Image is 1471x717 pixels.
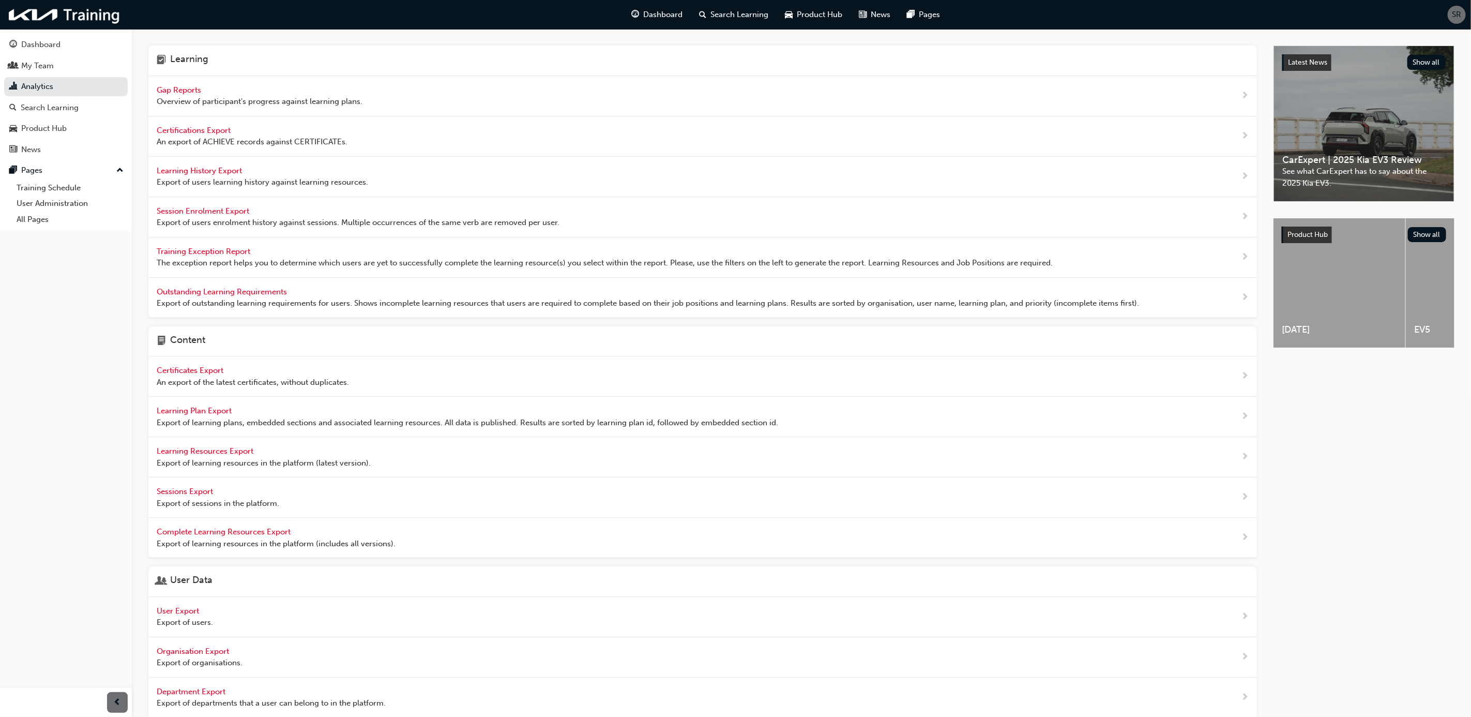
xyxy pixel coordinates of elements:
[9,103,17,113] span: search-icon
[157,527,293,536] span: Complete Learning Resources Export
[4,35,128,54] a: Dashboard
[797,9,843,21] span: Product Hub
[1241,451,1249,464] span: next-icon
[157,297,1139,309] span: Export of outstanding learning requirements for users. Shows incomplete learning resources that u...
[777,4,851,25] a: car-iconProduct Hub
[1241,531,1249,544] span: next-icon
[4,119,128,138] a: Product Hub
[21,102,79,114] div: Search Learning
[157,657,242,669] span: Export of organisations.
[907,8,915,21] span: pages-icon
[899,4,949,25] a: pages-iconPages
[1241,291,1249,304] span: next-icon
[157,217,559,229] span: Export of users enrolment history against sessions. Multiple occurrences of the same verb are rem...
[851,4,899,25] a: news-iconNews
[170,335,205,348] h4: Content
[12,180,128,196] a: Training Schedule
[157,417,778,429] span: Export of learning plans, embedded sections and associated learning resources. All data is publis...
[157,687,228,696] span: Department Export
[148,356,1257,397] a: Certificates Export An export of the latest certificates, without duplicates.next-icon
[1282,54,1446,71] a: Latest NewsShow all
[711,9,769,21] span: Search Learning
[700,8,707,21] span: search-icon
[157,335,166,348] span: page-icon
[157,377,349,389] span: An export of the latest certificates, without duplicates.
[157,457,371,469] span: Export of learning resources in the platform (latest version).
[644,9,683,21] span: Dashboard
[1407,55,1446,70] button: Show all
[148,597,1257,637] a: User Export Export of users.next-icon
[148,637,1257,678] a: Organisation Export Export of organisations.next-icon
[148,237,1257,278] a: Training Exception Report The exception report helps you to determine which users are yet to succ...
[1241,610,1249,623] span: next-icon
[12,212,128,228] a: All Pages
[157,647,231,656] span: Organisation Export
[148,437,1257,477] a: Learning Resources Export Export of learning resources in the platform (latest version).next-icon
[157,257,1053,269] span: The exception report helps you to determine which users are yet to successfully complete the lear...
[157,176,368,188] span: Export of users learning history against learning resources.
[148,518,1257,558] a: Complete Learning Resources Export Export of learning resources in the platform (includes all ver...
[4,77,128,96] a: Analytics
[1282,227,1446,243] a: Product HubShow all
[4,161,128,180] button: Pages
[624,4,691,25] a: guage-iconDashboard
[919,9,941,21] span: Pages
[1241,89,1249,102] span: next-icon
[157,446,255,456] span: Learning Resources Export
[157,287,289,296] span: Outstanding Learning Requirements
[21,144,41,156] div: News
[148,397,1257,437] a: Learning Plan Export Export of learning plans, embedded sections and associated learning resource...
[1241,170,1249,183] span: next-icon
[5,4,124,25] img: kia-training
[157,606,201,616] span: User Export
[1288,58,1327,67] span: Latest News
[148,278,1257,318] a: Outstanding Learning Requirements Export of outstanding learning requirements for users. Shows in...
[148,197,1257,237] a: Session Enrolment Export Export of users enrolment history against sessions. Multiple occurrences...
[12,196,128,212] a: User Administration
[1287,230,1328,239] span: Product Hub
[9,166,17,175] span: pages-icon
[157,206,251,216] span: Session Enrolment Export
[157,575,166,588] span: user-icon
[114,696,122,709] span: prev-icon
[1241,130,1249,143] span: next-icon
[157,406,234,415] span: Learning Plan Export
[157,166,244,175] span: Learning History Export
[1452,9,1462,21] span: SR
[9,40,17,50] span: guage-icon
[871,9,891,21] span: News
[4,140,128,159] a: News
[157,85,203,95] span: Gap Reports
[9,82,17,92] span: chart-icon
[1241,251,1249,264] span: next-icon
[21,123,67,135] div: Product Hub
[1282,154,1446,166] span: CarExpert | 2025 Kia EV3 Review
[157,617,213,629] span: Export of users.
[9,145,17,155] span: news-icon
[157,498,279,510] span: Export of sessions in the platform.
[1448,6,1466,24] button: SR
[4,33,128,161] button: DashboardMy TeamAnalyticsSearch LearningProduct HubNews
[148,157,1257,197] a: Learning History Export Export of users learning history against learning resources.next-icon
[148,116,1257,157] a: Certifications Export An export of ACHIEVE records against CERTIFICATEs.next-icon
[1241,370,1249,383] span: next-icon
[157,126,233,135] span: Certifications Export
[4,56,128,76] a: My Team
[157,247,252,256] span: Training Exception Report
[9,124,17,133] span: car-icon
[21,165,42,176] div: Pages
[1408,227,1447,242] button: Show all
[1241,410,1249,423] span: next-icon
[4,98,128,117] a: Search Learning
[859,8,867,21] span: news-icon
[170,575,213,588] h4: User Data
[1273,46,1454,202] a: Latest NewsShow allCarExpert | 2025 Kia EV3 ReviewSee what CarExpert has to say about the 2025 Ki...
[1273,218,1405,348] a: [DATE]
[21,60,54,72] div: My Team
[691,4,777,25] a: search-iconSearch Learning
[1241,211,1249,223] span: next-icon
[1282,166,1446,189] span: See what CarExpert has to say about the 2025 Kia EV3.
[21,39,60,51] div: Dashboard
